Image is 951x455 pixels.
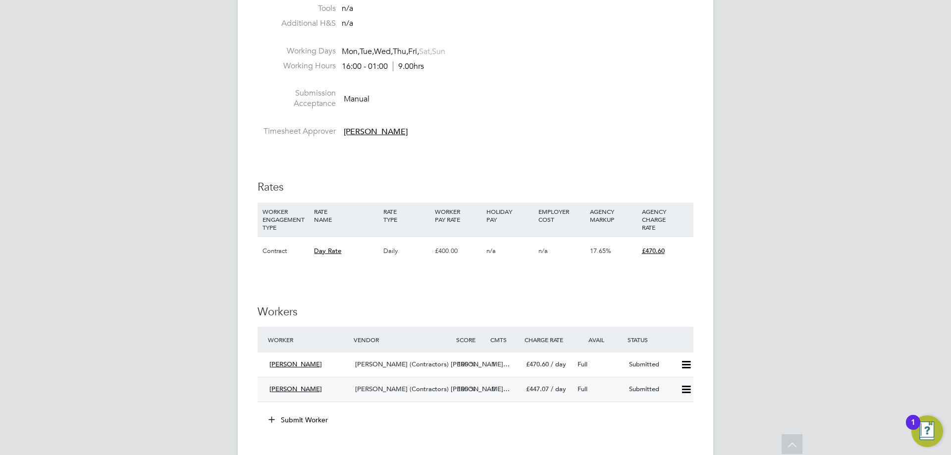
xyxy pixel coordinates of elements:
span: Fri, [408,47,419,56]
span: £447.07 [526,385,549,393]
div: Score [454,331,488,349]
label: Working Days [258,46,336,56]
span: Wed, [374,47,393,56]
div: Daily [381,237,432,265]
span: n/a [342,18,353,28]
span: Mon, [342,47,360,56]
div: Status [625,331,693,349]
div: Vendor [351,331,454,349]
h3: Workers [258,305,693,319]
span: £470.60 [642,247,665,255]
div: 16:00 - 01:00 [342,61,424,72]
h3: Rates [258,180,693,195]
span: [PERSON_NAME] (Contractors) [PERSON_NAME]… [355,360,510,368]
span: n/a [538,247,548,255]
span: Thu, [393,47,408,56]
span: Tue, [360,47,374,56]
button: Submit Worker [262,412,336,428]
div: Submitted [625,381,677,398]
span: 100 [458,385,468,393]
span: Day Rate [314,247,341,255]
div: AGENCY MARKUP [587,202,639,228]
span: [PERSON_NAME] [344,127,408,137]
span: 1 [492,360,495,368]
label: Timesheet Approver [258,126,336,137]
span: n/a [486,247,496,255]
div: RATE TYPE [381,202,432,228]
span: Sat, [419,47,432,56]
span: [PERSON_NAME] (Contractors) [PERSON_NAME]… [355,385,510,393]
span: Manual [344,94,370,104]
div: Cmts [488,331,522,349]
div: EMPLOYER COST [536,202,587,228]
label: Tools [258,3,336,14]
div: Charge Rate [522,331,574,349]
div: WORKER ENGAGEMENT TYPE [260,202,312,236]
div: Worker [265,331,351,349]
button: Open Resource Center, 1 new notification [911,415,943,447]
label: Submission Acceptance [258,88,336,109]
div: RATE NAME [312,202,380,228]
span: 0 [492,385,495,393]
span: 100 [458,360,468,368]
span: [PERSON_NAME] [269,385,322,393]
div: Submitted [625,356,677,373]
div: Avail [574,331,625,349]
span: / day [551,385,566,393]
span: 9.00hrs [393,61,424,71]
span: Full [578,360,587,368]
span: £470.60 [526,360,549,368]
div: HOLIDAY PAY [484,202,535,228]
span: 17.65% [590,247,611,255]
div: Contract [260,237,312,265]
label: Additional H&S [258,18,336,29]
span: Full [578,385,587,393]
label: Working Hours [258,61,336,71]
div: WORKER PAY RATE [432,202,484,228]
div: AGENCY CHARGE RATE [639,202,691,236]
span: / day [551,360,566,368]
span: n/a [342,3,353,13]
div: £400.00 [432,237,484,265]
div: 1 [911,422,915,435]
span: [PERSON_NAME] [269,360,322,368]
span: Sun [432,47,445,56]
